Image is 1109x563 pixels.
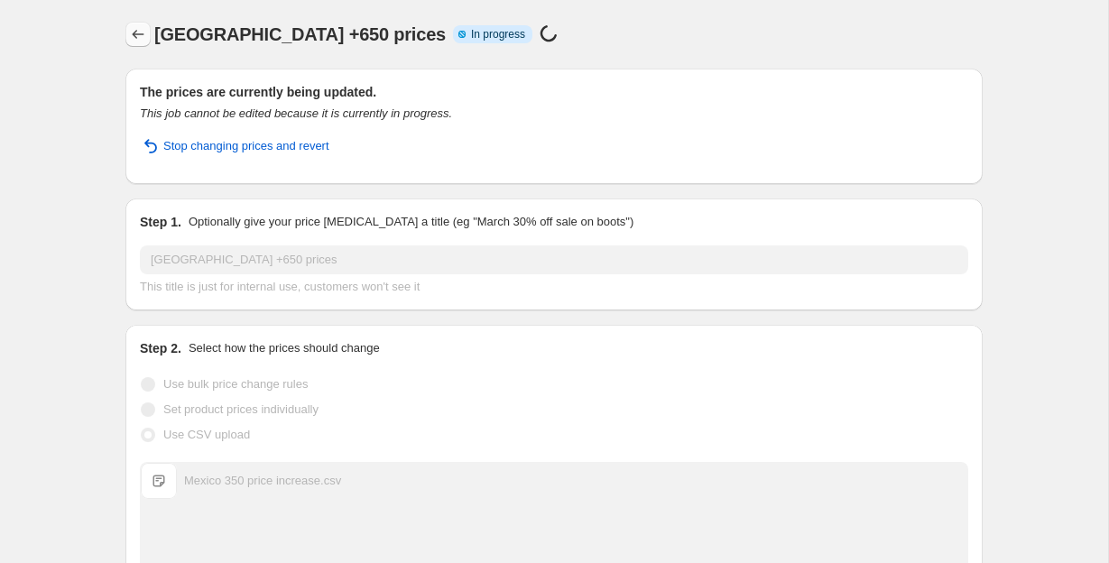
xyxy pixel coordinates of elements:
[125,22,151,47] button: Price change jobs
[140,280,420,293] span: This title is just for internal use, customers won't see it
[163,402,319,416] span: Set product prices individually
[140,245,968,274] input: 30% off holiday sale
[154,24,446,44] span: [GEOGRAPHIC_DATA] +650 prices
[129,132,340,161] button: Stop changing prices and revert
[140,339,181,357] h2: Step 2.
[189,213,633,231] p: Optionally give your price [MEDICAL_DATA] a title (eg "March 30% off sale on boots")
[163,428,250,441] span: Use CSV upload
[140,213,181,231] h2: Step 1.
[184,472,341,490] div: Mexico 350 price increase.csv
[189,339,380,357] p: Select how the prices should change
[140,83,968,101] h2: The prices are currently being updated.
[163,137,329,155] span: Stop changing prices and revert
[140,106,452,120] i: This job cannot be edited because it is currently in progress.
[471,27,525,42] span: In progress
[163,377,308,391] span: Use bulk price change rules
